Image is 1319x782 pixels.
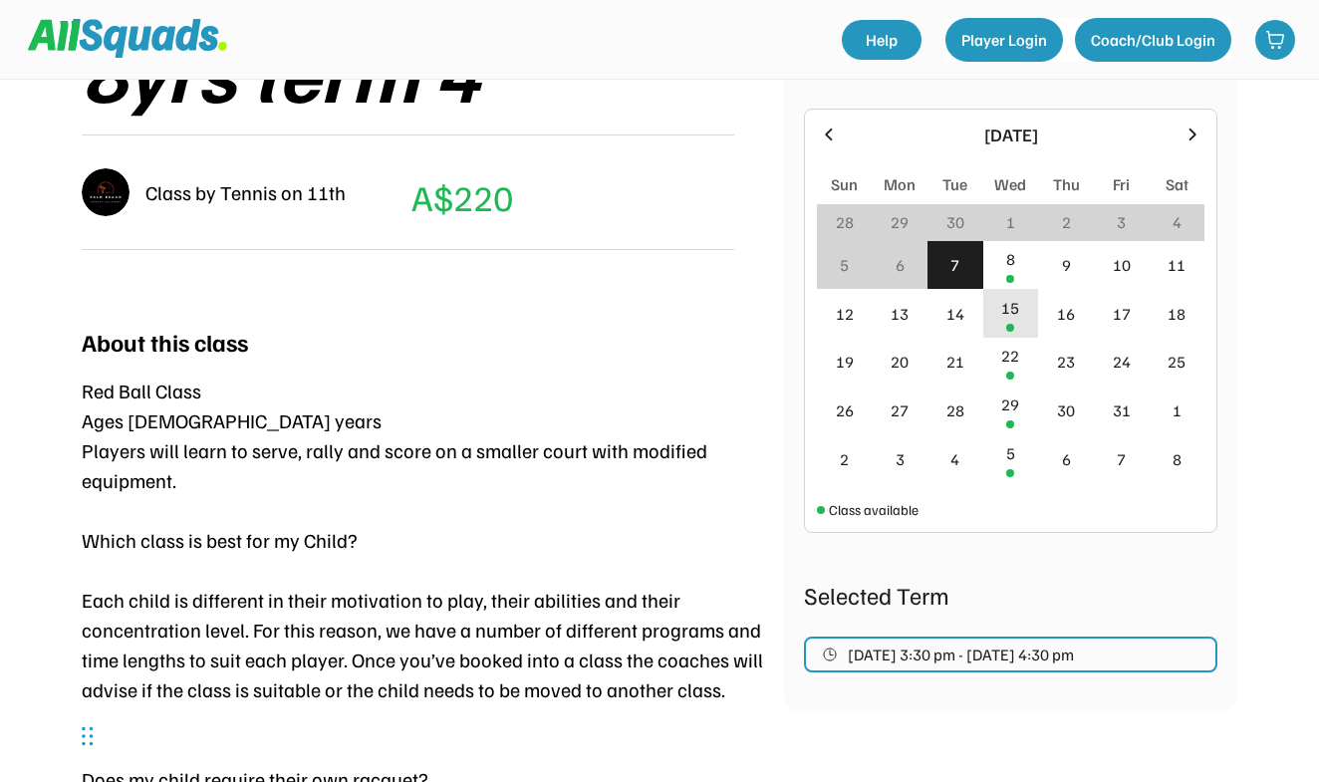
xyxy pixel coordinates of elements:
div: 11 [1168,253,1186,277]
div: Wed [994,172,1026,196]
div: Class by Tennis on 11th [145,177,346,207]
div: 18 [1168,302,1186,326]
div: 10 [1113,253,1131,277]
div: 1 [1173,398,1182,422]
a: Help [842,20,922,60]
div: 27 [891,398,909,422]
div: 28 [946,398,964,422]
div: Class available [829,499,919,520]
div: 5 [840,253,849,277]
div: 20 [891,350,909,374]
img: Squad%20Logo.svg [28,19,227,57]
span: [DATE] 3:30 pm - [DATE] 4:30 pm [848,647,1074,662]
div: 28 [836,210,854,234]
div: [DATE] [851,122,1171,148]
div: 12 [836,302,854,326]
div: 31 [1113,398,1131,422]
button: [DATE] 3:30 pm - [DATE] 4:30 pm [804,637,1217,672]
div: 8 [1173,447,1182,471]
div: 15 [1001,296,1019,320]
div: 30 [946,210,964,234]
div: Sat [1166,172,1188,196]
div: 3 [1117,210,1126,234]
div: About this class [82,324,248,360]
img: IMG_2979.png [82,168,130,216]
div: Tue [942,172,967,196]
div: 16 [1057,302,1075,326]
div: 29 [891,210,909,234]
div: Selected Term [804,577,1217,613]
div: Fri [1113,172,1130,196]
div: 2 [1062,210,1071,234]
div: 19 [836,350,854,374]
div: 8 [1006,247,1015,271]
div: 26 [836,398,854,422]
div: 30 [1057,398,1075,422]
div: 7 [950,253,959,277]
div: Mon [884,172,916,196]
div: 13 [891,302,909,326]
div: 3 [896,447,905,471]
img: shopping-cart-01%20%281%29.svg [1265,30,1285,50]
div: 2 [840,447,849,471]
div: A$220 [411,170,513,224]
div: 7 [1117,447,1126,471]
div: 9 [1062,253,1071,277]
div: 29 [1001,392,1019,416]
div: 23 [1057,350,1075,374]
div: Thu [1053,172,1080,196]
div: 6 [1062,447,1071,471]
div: 25 [1168,350,1186,374]
div: 24 [1113,350,1131,374]
div: 4 [1173,210,1182,234]
div: 14 [946,302,964,326]
button: Player Login [945,18,1063,62]
div: 5 [1006,441,1015,465]
div: 17 [1113,302,1131,326]
button: Coach/Club Login [1075,18,1231,62]
div: Sun [831,172,858,196]
div: 22 [1001,344,1019,368]
div: 6 [896,253,905,277]
div: 4 [950,447,959,471]
div: 1 [1006,210,1015,234]
div: 21 [946,350,964,374]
